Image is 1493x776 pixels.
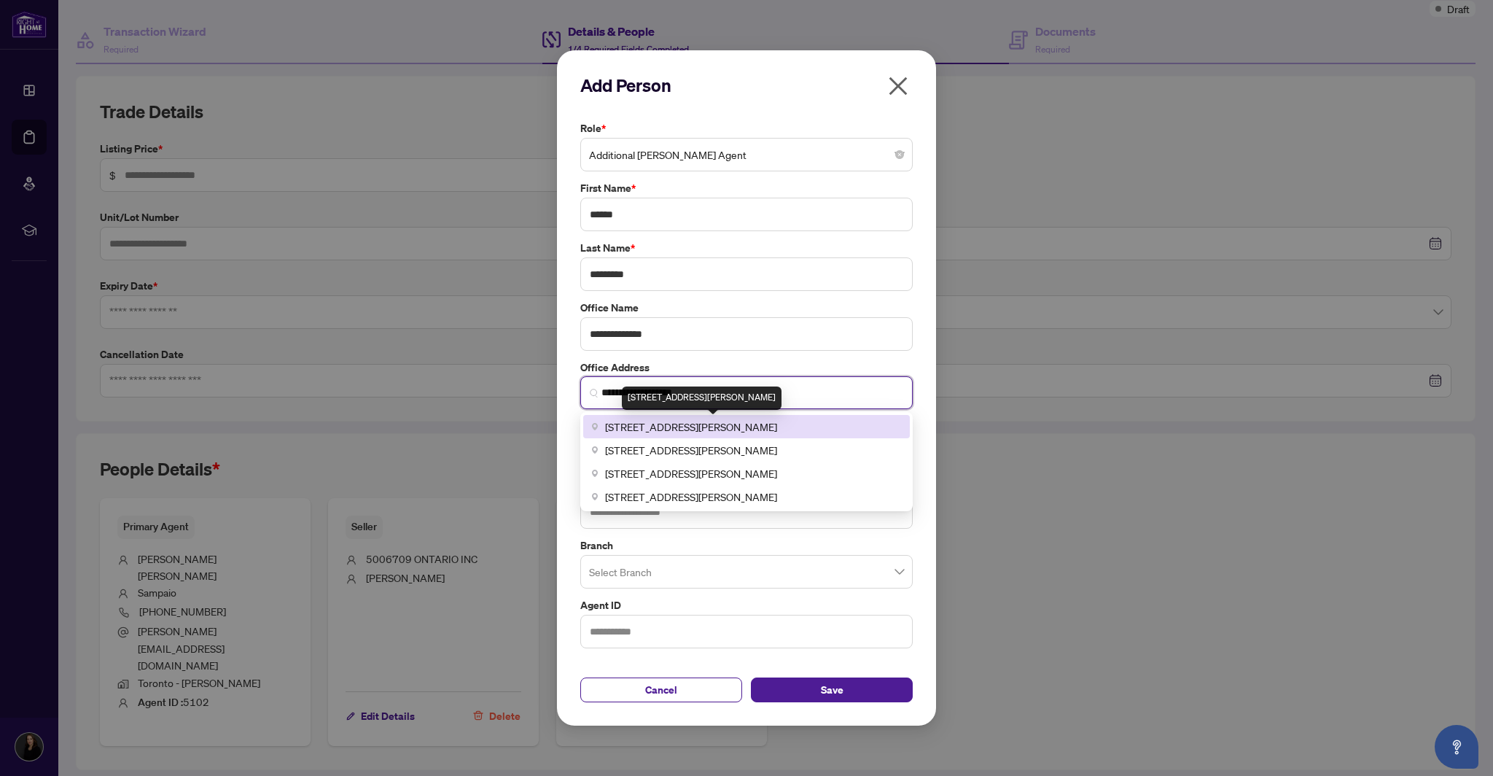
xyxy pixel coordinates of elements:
img: search_icon [590,389,599,397]
span: close [886,74,910,98]
h2: Add Person [580,74,913,97]
label: Agent ID [580,597,913,613]
span: [STREET_ADDRESS][PERSON_NAME] [605,489,777,505]
button: Cancel [580,678,742,702]
button: Open asap [1435,725,1478,769]
span: Cancel [645,678,677,702]
span: Additional RAHR Agent [589,141,904,168]
label: Branch [580,538,913,554]
span: Save [821,678,843,702]
div: [STREET_ADDRESS][PERSON_NAME] [622,387,781,410]
label: Role [580,120,913,136]
span: [STREET_ADDRESS][PERSON_NAME] [605,419,777,435]
span: [STREET_ADDRESS][PERSON_NAME] [605,442,777,458]
label: Office Name [580,300,913,316]
label: Office Address [580,360,913,376]
span: [STREET_ADDRESS][PERSON_NAME] [605,465,777,481]
button: Save [751,678,913,702]
label: First Name [580,180,913,196]
label: Last Name [580,240,913,256]
span: close-circle [895,150,904,159]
